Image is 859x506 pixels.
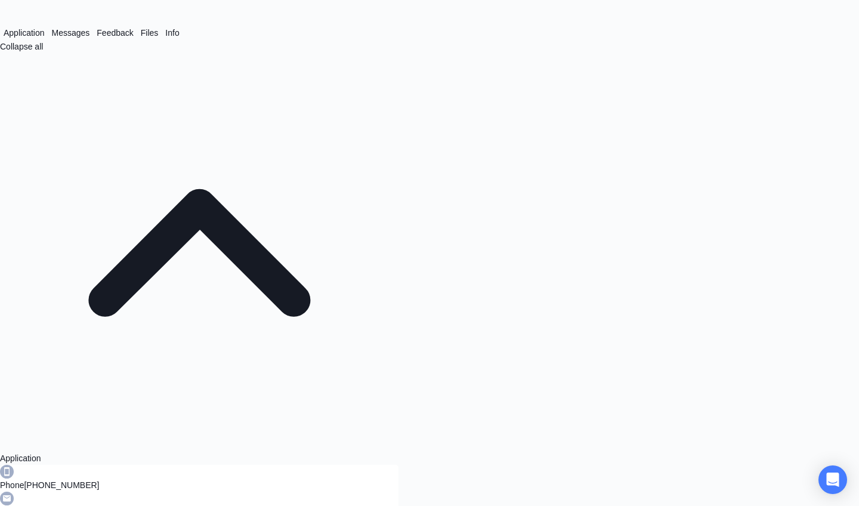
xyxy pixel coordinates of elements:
span: Info [165,28,179,38]
span: [PHONE_NUMBER] [24,480,99,490]
span: Files [141,28,159,38]
span: Messages [52,28,90,38]
span: Application [4,28,45,38]
span: Feedback [97,28,133,38]
div: Open Intercom Messenger [818,465,847,494]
